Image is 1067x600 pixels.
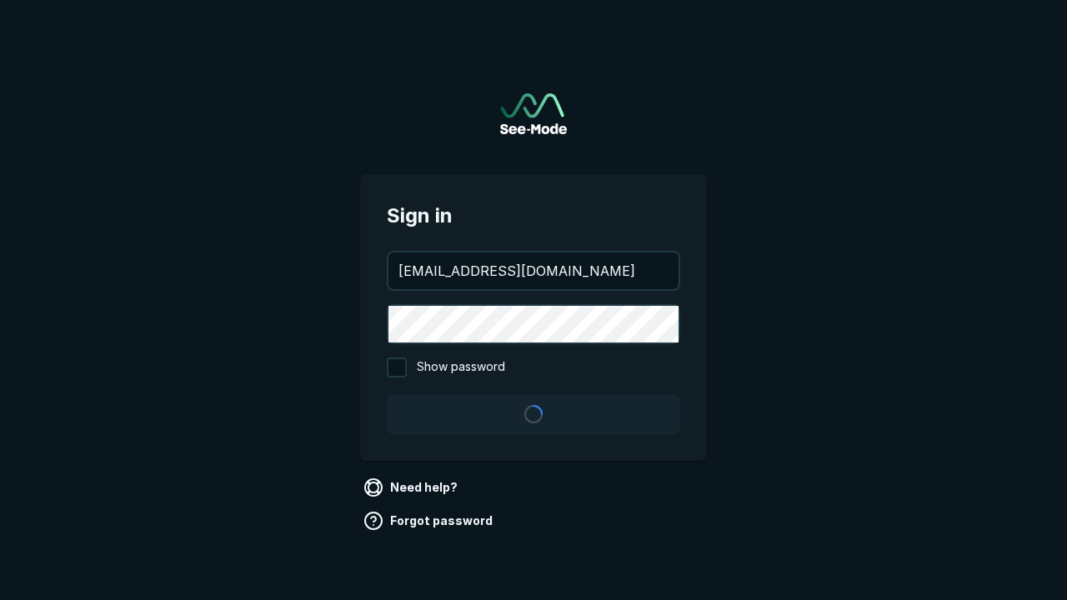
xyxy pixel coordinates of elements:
img: See-Mode Logo [500,93,567,134]
input: your@email.com [388,252,679,289]
span: Show password [417,357,505,377]
a: Go to sign in [500,93,567,134]
a: Need help? [360,474,464,501]
span: Sign in [387,201,680,231]
a: Forgot password [360,507,499,534]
